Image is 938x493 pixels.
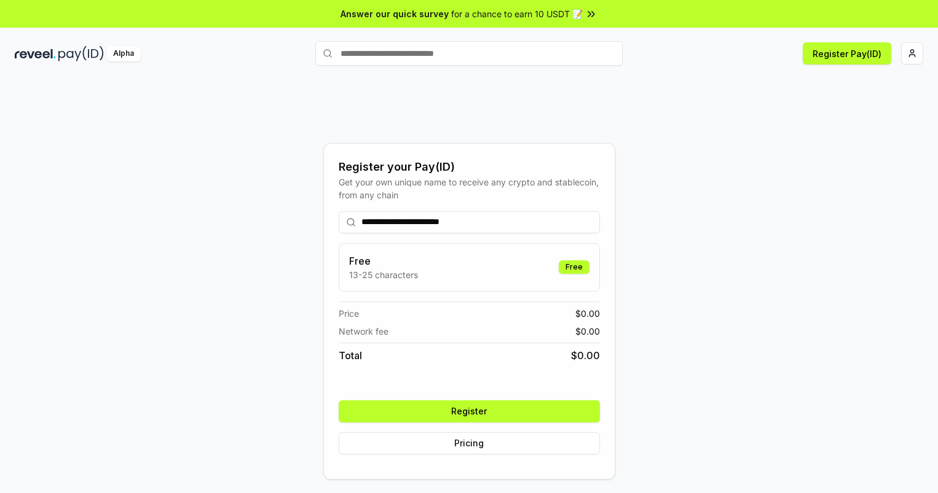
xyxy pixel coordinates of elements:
[339,307,359,320] span: Price
[803,42,891,64] button: Register Pay(ID)
[339,325,388,338] span: Network fee
[58,46,104,61] img: pay_id
[106,46,141,61] div: Alpha
[571,348,600,363] span: $ 0.00
[349,254,418,268] h3: Free
[339,176,600,201] div: Get your own unique name to receive any crypto and stablecoin, from any chain
[451,7,583,20] span: for a chance to earn 10 USDT 📝
[341,7,449,20] span: Answer our quick survey
[339,348,362,363] span: Total
[575,325,600,338] span: $ 0.00
[339,400,600,422] button: Register
[575,307,600,320] span: $ 0.00
[559,260,589,274] div: Free
[349,268,418,281] p: 13-25 characters
[339,432,600,454] button: Pricing
[339,158,600,176] div: Register your Pay(ID)
[15,46,56,61] img: reveel_dark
